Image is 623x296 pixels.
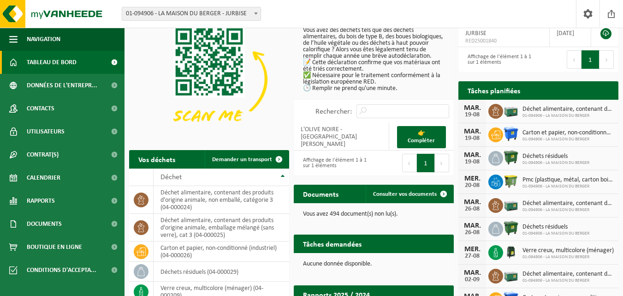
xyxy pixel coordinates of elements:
div: MAR. [463,199,481,206]
span: 01-094906 - LA MAISON DU BERGER [522,113,614,119]
h2: Tâches planifiées [458,81,529,99]
span: 01-094906 - LA MAISON DU BERGER [522,137,614,142]
div: Affichage de l'élément 1 à 1 sur 1 éléments [298,153,369,173]
span: Pmc (plastique, métal, carton boisson) (industriel) [522,176,614,184]
img: PB-LB-0680-HPE-GN-01 [503,267,519,283]
span: Rapports [27,189,55,212]
span: Contacts [27,97,54,120]
span: 01-094906 - LA MAISON DU BERGER - JURBISE [122,7,261,21]
span: LA MAISON DU BERGER - JURBISE [465,23,531,37]
span: 01-094906 - LA MAISON DU BERGER [522,160,589,166]
button: Next [435,154,449,172]
span: Tableau de bord [27,51,77,74]
span: Utilisateurs [27,120,65,143]
img: WB-1100-HPE-GN-01 [503,220,519,236]
label: Rechercher: [315,108,352,115]
div: MER. [463,175,481,182]
img: WB-1100-HPE-GN-01 [503,150,519,165]
a: Consulter vos documents [366,185,453,203]
button: Previous [567,50,581,69]
span: Données de l'entrepr... [27,74,97,97]
span: Consulter vos documents [373,191,437,197]
img: PB-LB-0680-HPE-GN-01 [503,197,519,212]
span: Navigation [27,28,60,51]
h2: Vos déchets [129,150,184,168]
div: MAR. [463,128,481,135]
td: carton et papier, non-conditionné (industriel) (04-000026) [154,242,289,262]
div: 19-08 [463,112,481,118]
p: Vous avez 494 document(s) non lu(s). [303,211,445,217]
img: WB-1100-HPE-BE-01 [503,126,519,142]
span: RED25001840 [465,37,542,45]
td: déchets résiduels (04-000029) [154,262,289,282]
span: Déchet [160,174,182,181]
span: 01-094906 - LA MAISON DU BERGER - JURBISE [122,7,261,20]
span: 01-094906 - LA MAISON DU BERGER [522,254,614,260]
div: 02-09 [463,277,481,283]
div: MER. [463,246,481,253]
span: Conditions d'accepta... [27,259,96,282]
span: 01-094906 - LA MAISON DU BERGER [522,184,614,189]
div: 20-08 [463,182,481,189]
span: Contrat(s) [27,143,59,166]
span: Déchet alimentaire, contenant des produits d'origine animale, emballage mélangé ... [522,200,614,207]
div: MAR. [463,151,481,159]
button: 1 [417,154,435,172]
td: déchet alimentaire, contenant des produits d'origine animale, emballage mélangé (sans verre), cat... [154,214,289,242]
div: 26-08 [463,206,481,212]
h2: Documents [294,185,348,203]
a: 👉 Compléter [397,126,446,148]
img: WB-1100-HPE-GN-50 [503,173,519,189]
div: MAR. [463,269,481,277]
div: 26-08 [463,230,481,236]
td: L'OLIVE NOIRE - [GEOGRAPHIC_DATA][PERSON_NAME] [294,123,389,151]
span: Déchets résiduels [522,153,589,160]
img: PB-LB-0680-HPE-GN-01 [503,103,519,118]
h2: Tâches demandées [294,235,371,253]
button: Previous [402,154,417,172]
img: Download de VHEPlus App [129,19,289,139]
a: Demander un transport [205,150,288,169]
span: Calendrier [27,166,60,189]
span: 01-094906 - LA MAISON DU BERGER [522,231,589,236]
div: 27-08 [463,253,481,260]
img: CR-HR-1C-1000-PES-01 [503,244,519,260]
span: Demander un transport [212,157,272,163]
span: Verre creux, multicolore (ménager) [522,247,614,254]
div: 19-08 [463,159,481,165]
td: déchet alimentaire, contenant des produits d'origine animale, non emballé, catégorie 3 (04-000024) [154,186,289,214]
p: Vous avez des déchets tels que des déchets alimentaires, du bois de type B, des boues biologiques... [303,27,445,92]
span: 01-094906 - LA MAISON DU BERGER [522,207,614,213]
div: MAR. [463,222,481,230]
td: [DATE] [550,19,591,47]
span: Documents [27,212,62,236]
span: Déchets résiduels [522,224,589,231]
span: Déchet alimentaire, contenant des produits d'origine animale, emballage mélangé ... [522,106,614,113]
span: Carton et papier, non-conditionné (industriel) [522,129,614,137]
span: Déchet alimentaire, contenant des produits d'origine animale, emballage mélangé ... [522,271,614,278]
span: 01-094906 - LA MAISON DU BERGER [522,278,614,284]
span: Boutique en ligne [27,236,82,259]
button: 1 [581,50,599,69]
p: Aucune donnée disponible. [303,261,445,267]
div: MAR. [463,104,481,112]
button: Next [599,50,614,69]
div: Affichage de l'élément 1 à 1 sur 1 éléments [463,49,534,70]
div: 19-08 [463,135,481,142]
